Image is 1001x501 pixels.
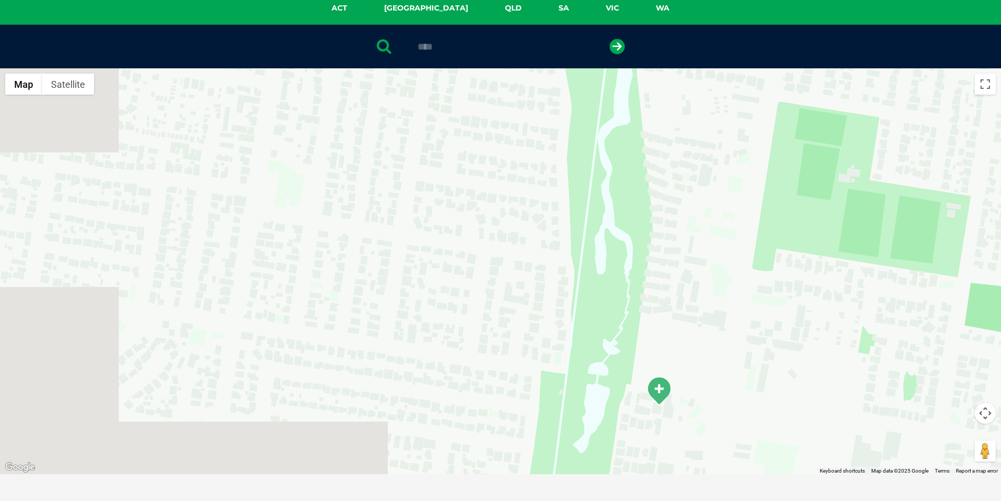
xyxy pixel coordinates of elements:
button: Show satellite imagery [42,74,94,95]
div: South Toowoomba [646,376,672,405]
button: Map camera controls [975,403,996,424]
button: Toggle fullscreen view [975,74,996,95]
a: Terms [935,468,950,474]
button: Show street map [5,74,42,95]
a: Report a map error [956,468,998,474]
img: Google [3,461,37,474]
a: [GEOGRAPHIC_DATA] [366,2,487,14]
a: WA [637,2,688,14]
a: Open this area in Google Maps (opens a new window) [3,461,37,474]
a: QLD [487,2,540,14]
a: SA [540,2,587,14]
button: Drag Pegman onto the map to open Street View [975,441,996,462]
a: ACT [313,2,366,14]
button: Keyboard shortcuts [820,467,865,475]
a: VIC [587,2,637,14]
button: Search [981,48,991,58]
span: Map data ©2025 Google [871,468,928,474]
